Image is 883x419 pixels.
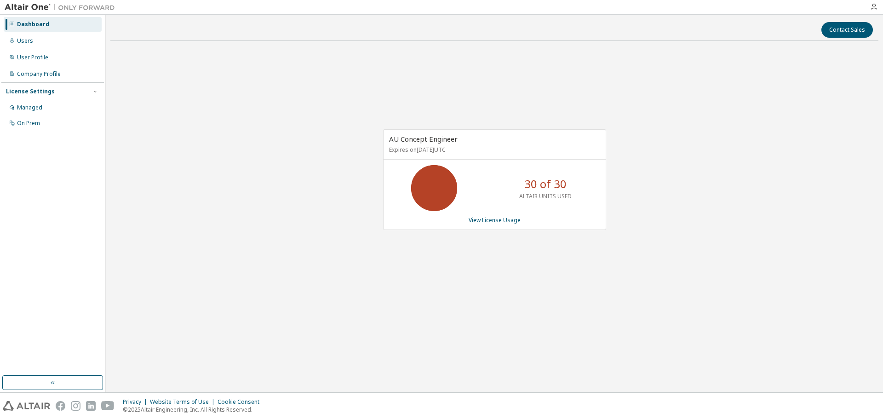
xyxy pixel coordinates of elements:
div: Cookie Consent [218,398,265,406]
img: instagram.svg [71,401,80,411]
div: Users [17,37,33,45]
img: youtube.svg [101,401,115,411]
img: altair_logo.svg [3,401,50,411]
p: ALTAIR UNITS USED [519,192,572,200]
div: On Prem [17,120,40,127]
div: Managed [17,104,42,111]
p: 30 of 30 [524,176,567,192]
div: Privacy [123,398,150,406]
p: © 2025 Altair Engineering, Inc. All Rights Reserved. [123,406,265,413]
span: AU Concept Engineer [389,134,458,143]
div: User Profile [17,54,48,61]
img: facebook.svg [56,401,65,411]
a: View License Usage [469,216,521,224]
p: Expires on [DATE] UTC [389,146,598,154]
button: Contact Sales [821,22,873,38]
div: Company Profile [17,70,61,78]
div: Website Terms of Use [150,398,218,406]
img: Altair One [5,3,120,12]
img: linkedin.svg [86,401,96,411]
div: License Settings [6,88,55,95]
div: Dashboard [17,21,49,28]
